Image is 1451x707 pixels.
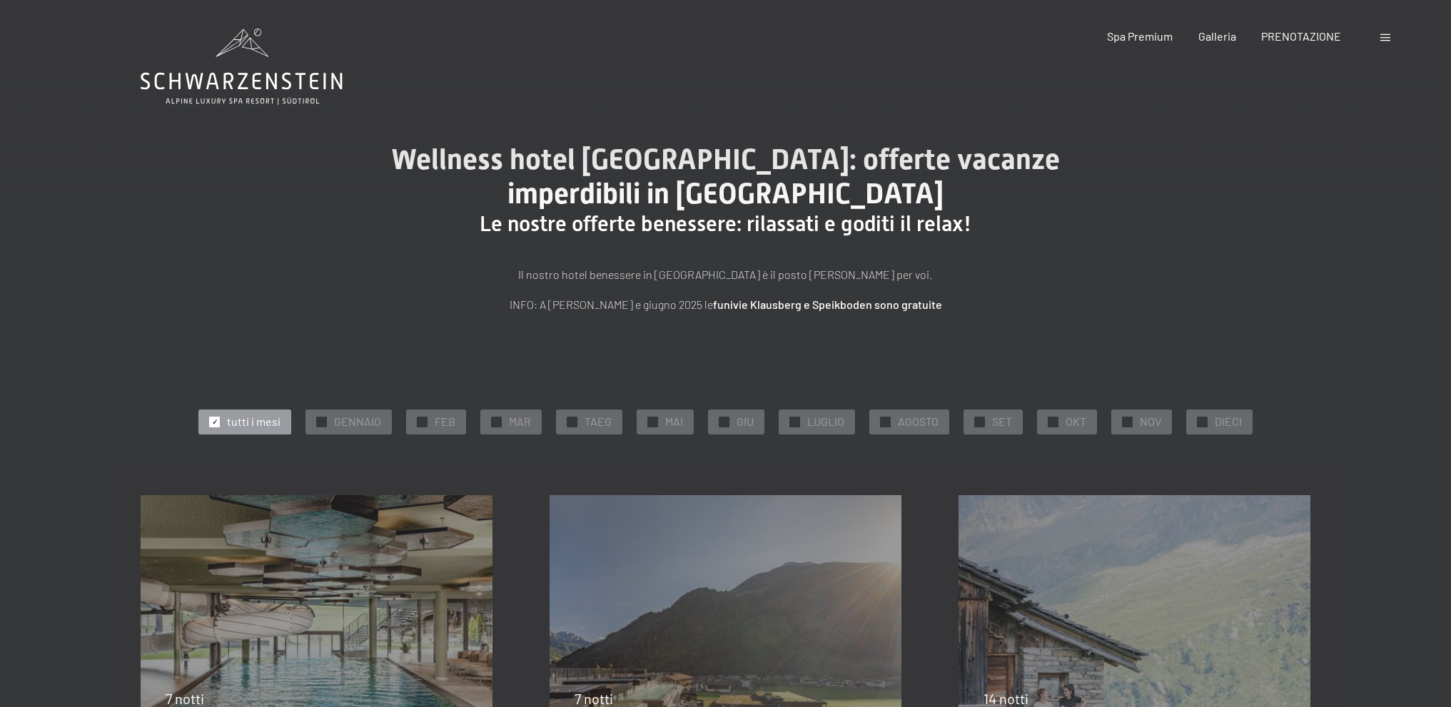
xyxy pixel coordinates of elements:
font: GIU [737,414,754,428]
font: ✓ [420,417,425,426]
font: ✓ [1125,417,1131,426]
font: LUGLIO [807,414,844,428]
a: PRENOTAZIONE [1261,29,1341,43]
font: ✓ [494,417,500,426]
font: TAEG [585,414,612,428]
font: DIECI [1215,414,1242,428]
font: Wellness hotel [GEOGRAPHIC_DATA]: offerte vacanze imperdibili in [GEOGRAPHIC_DATA] [391,143,1060,210]
font: Il nostro hotel benessere in [GEOGRAPHIC_DATA] è il posto [PERSON_NAME] per voi. [518,268,933,281]
font: ✓ [212,417,218,426]
font: OKT [1066,414,1086,428]
font: funivie Klausberg e Speikboden sono gratuite [713,297,942,311]
font: SET [992,414,1012,428]
font: MAI [665,414,683,428]
a: Galleria [1198,29,1236,43]
font: ✓ [977,417,983,426]
font: Le nostre offerte benessere: rilassati e goditi il ​​relax! [480,211,971,236]
font: ✓ [722,417,727,426]
a: Spa Premium [1107,29,1173,43]
font: FEB [435,414,455,428]
font: 7 notti [575,690,613,707]
font: INFO: A [PERSON_NAME] e giugno 2025 le [510,297,713,311]
font: ✓ [319,417,325,426]
font: ✓ [650,417,656,426]
font: AGOSTO [898,414,939,428]
font: ✓ [792,417,798,426]
font: 7 notti [166,690,204,707]
font: ✓ [1051,417,1056,426]
font: ✓ [1200,417,1205,426]
font: NOV [1140,414,1161,428]
font: tutti i mesi [227,414,280,428]
font: GENNAIO [334,414,381,428]
font: 14 notti [984,690,1028,707]
font: MAR [509,414,531,428]
font: ✓ [570,417,575,426]
font: ✓ [883,417,889,426]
